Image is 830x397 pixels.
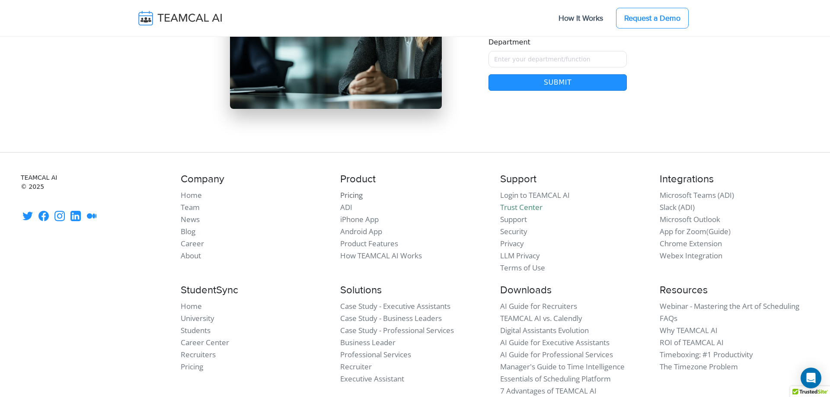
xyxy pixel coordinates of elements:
[500,251,540,260] a: LLM Privacy
[340,362,372,372] a: Recruiter
[181,349,216,359] a: Recruiters
[181,301,202,311] a: Home
[181,251,201,260] a: About
[500,173,650,186] h4: Support
[340,337,396,347] a: Business Leader
[500,374,611,384] a: Essentials of Scheduling Platform
[500,325,589,335] a: Digital Assistants Evolution
[660,349,753,359] a: Timeboxing: #1 Productivity
[340,325,454,335] a: Case Study - Professional Services
[500,238,524,248] a: Privacy
[181,238,204,248] a: Career
[660,226,706,236] a: App for Zoom
[181,214,200,224] a: News
[181,190,202,200] a: Home
[340,238,398,248] a: Product Features
[500,202,543,212] a: Trust Center
[660,190,734,200] a: Microsoft Teams (ADI)
[660,173,809,186] h4: Integrations
[709,226,728,236] a: Guide
[660,325,718,335] a: Why TEAMCAL AI
[660,313,677,323] a: FAQs
[500,362,625,372] a: Manager's Guide to Time Intelligence
[340,173,490,186] h4: Product
[488,37,530,48] label: Department
[660,301,799,311] a: Webinar - Mastering the Art of Scheduling
[488,74,627,91] button: Submit
[801,368,821,388] div: Open Intercom Messenger
[340,251,422,260] a: How TEAMCAL AI Works
[550,9,612,27] a: How It Works
[616,8,689,29] a: Request a Demo
[181,202,200,212] a: Team
[340,214,379,224] a: iPhone App
[488,51,627,67] input: Enter your department/function
[500,263,545,273] a: Terms of Use
[500,386,597,396] a: 7 Advantages of TEAMCAL AI
[660,202,695,212] a: Slack (ADI)
[340,190,363,200] a: Pricing
[660,251,722,260] a: Webex Integration
[181,337,229,347] a: Career Center
[181,362,203,372] a: Pricing
[181,325,211,335] a: Students
[181,173,330,186] h4: Company
[500,313,582,323] a: TEAMCAL AI vs. Calendly
[500,214,527,224] a: Support
[340,301,450,311] a: Case Study - Executive Assistants
[340,313,442,323] a: Case Study - Business Leaders
[21,173,170,191] small: TEAMCAL AI © 2025
[660,362,738,372] a: The Timezone Problem
[181,313,214,323] a: University
[500,190,570,200] a: Login to TEAMCAL AI
[500,284,650,297] h4: Downloads
[660,284,809,297] h4: Resources
[340,284,490,297] h4: Solutions
[660,225,809,238] li: ( )
[500,349,613,359] a: AI Guide for Professional Services
[340,374,404,384] a: Executive Assistant
[660,337,724,347] a: ROI of TEAMCAL AI
[181,226,195,236] a: Blog
[340,202,352,212] a: ADI
[500,301,577,311] a: AI Guide for Recruiters
[660,214,720,224] a: Microsoft Outlook
[660,238,722,248] a: Chrome Extension
[500,226,527,236] a: Security
[181,284,330,297] h4: StudentSync
[500,337,610,347] a: AI Guide for Executive Assistants
[340,226,382,236] a: Android App
[340,349,411,359] a: Professional Services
